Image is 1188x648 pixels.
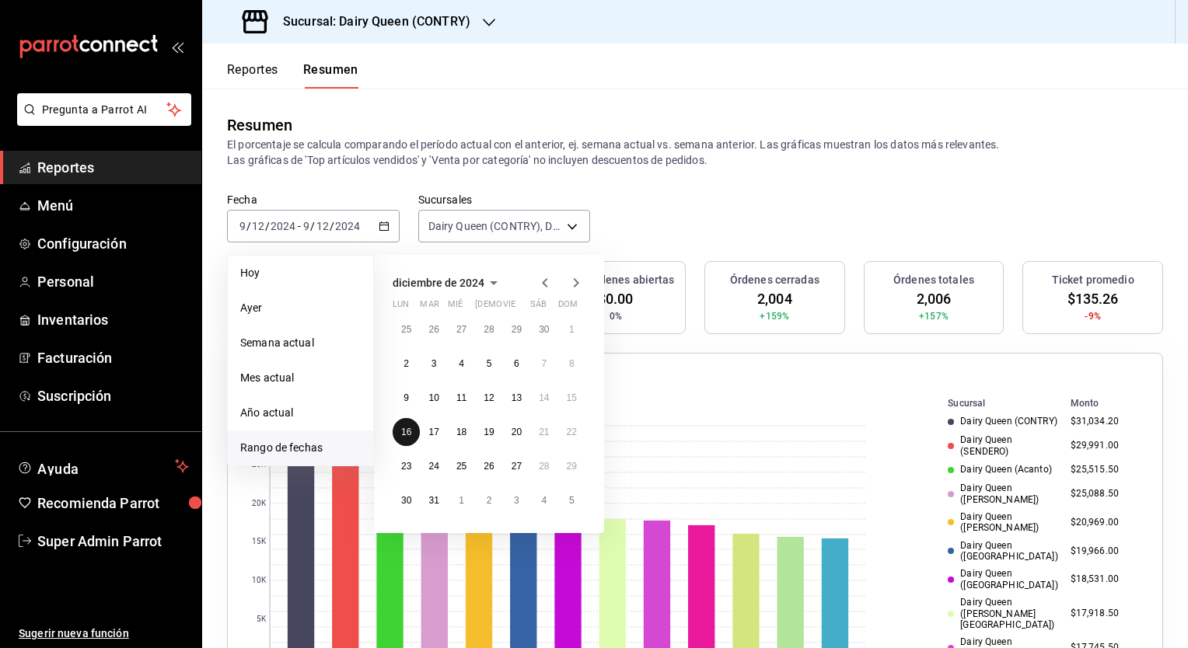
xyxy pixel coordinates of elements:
div: Dairy Queen ([GEOGRAPHIC_DATA]) [948,568,1057,591]
div: Dairy Queen ([PERSON_NAME]) [948,483,1057,505]
button: 28 de noviembre de 2024 [475,315,502,343]
abbr: 1 de diciembre de 2024 [569,324,575,335]
span: Dairy Queen (CONTRY), Dairy Queen (SENDERO), Dairy Queen (CUMBRES), Dairy Queen ([GEOGRAPHIC_DATA... [428,218,562,234]
button: 5 de diciembre de 2024 [475,350,502,378]
abbr: 25 de noviembre de 2024 [401,324,411,335]
input: ---- [334,220,361,232]
h3: Órdenes totales [893,272,974,288]
button: 18 de diciembre de 2024 [448,418,475,446]
button: 28 de diciembre de 2024 [530,452,557,480]
abbr: 24 de diciembre de 2024 [428,461,439,472]
div: Dairy Queen (CONTRY) [948,416,1057,427]
span: Menú [37,195,189,216]
button: 10 de diciembre de 2024 [420,384,447,412]
button: 30 de diciembre de 2024 [393,486,420,514]
abbr: 6 de diciembre de 2024 [514,358,519,369]
abbr: jueves [475,299,567,315]
span: Ayer [240,300,361,316]
abbr: 19 de diciembre de 2024 [484,427,494,437]
span: Mes actual [240,370,361,386]
button: 27 de diciembre de 2024 [503,452,530,480]
div: Resumen [227,113,292,137]
td: $17,918.50 [1064,594,1144,633]
abbr: 8 de diciembre de 2024 [569,358,575,369]
button: 19 de diciembre de 2024 [475,418,502,446]
button: 2 de diciembre de 2024 [393,350,420,378]
button: 13 de diciembre de 2024 [503,384,530,412]
button: 29 de diciembre de 2024 [558,452,585,480]
h3: Órdenes cerradas [730,272,819,288]
button: 31 de diciembre de 2024 [420,486,447,514]
button: 4 de enero de 2025 [530,486,557,514]
abbr: 9 de diciembre de 2024 [404,392,409,403]
abbr: 11 de diciembre de 2024 [456,392,466,403]
button: Reportes [227,62,278,89]
abbr: 29 de noviembre de 2024 [512,324,522,335]
abbr: 3 de enero de 2025 [514,495,519,506]
abbr: 18 de diciembre de 2024 [456,427,466,437]
abbr: 5 de diciembre de 2024 [487,358,492,369]
div: navigation tabs [227,62,358,89]
button: 3 de diciembre de 2024 [420,350,447,378]
span: / [246,220,251,232]
span: Super Admin Parrot [37,531,189,552]
abbr: 27 de diciembre de 2024 [512,461,522,472]
abbr: 10 de diciembre de 2024 [428,392,439,403]
span: +159% [760,309,789,323]
span: Año actual [240,405,361,421]
abbr: 5 de enero de 2025 [569,495,575,506]
td: $18,531.00 [1064,565,1144,594]
abbr: lunes [393,299,409,315]
button: 24 de diciembre de 2024 [420,452,447,480]
button: 1 de diciembre de 2024 [558,315,585,343]
span: +157% [919,309,949,323]
abbr: 25 de diciembre de 2024 [456,461,466,472]
button: 17 de diciembre de 2024 [420,418,447,446]
span: / [310,220,315,232]
th: Sucursal [923,395,1064,412]
span: Rango de fechas [240,440,361,456]
input: ---- [270,220,296,232]
button: 11 de diciembre de 2024 [448,384,475,412]
button: 14 de diciembre de 2024 [530,384,557,412]
abbr: 22 de diciembre de 2024 [567,427,577,437]
text: 10K [252,577,267,585]
abbr: 4 de enero de 2025 [541,495,547,506]
button: 6 de diciembre de 2024 [503,350,530,378]
button: 9 de diciembre de 2024 [393,384,420,412]
span: diciembre de 2024 [393,277,484,289]
button: 2 de enero de 2025 [475,486,502,514]
span: Reportes [37,157,189,178]
td: $25,515.50 [1064,460,1144,479]
abbr: 12 de diciembre de 2024 [484,392,494,403]
span: / [265,220,270,232]
span: Suscripción [37,385,189,406]
button: 21 de diciembre de 2024 [530,418,557,446]
div: Dairy Queen ([PERSON_NAME][GEOGRAPHIC_DATA]) [948,597,1057,630]
text: 15K [252,538,267,546]
div: Dairy Queen ([GEOGRAPHIC_DATA]) [948,540,1057,563]
abbr: 7 de diciembre de 2024 [541,358,547,369]
button: 12 de diciembre de 2024 [475,384,502,412]
button: 5 de enero de 2025 [558,486,585,514]
abbr: 3 de diciembre de 2024 [432,358,437,369]
button: 20 de diciembre de 2024 [503,418,530,446]
abbr: 28 de diciembre de 2024 [539,461,549,472]
span: Recomienda Parrot [37,493,189,514]
span: -9% [1085,309,1100,323]
div: Dairy Queen ([PERSON_NAME]) [948,511,1057,534]
td: $31,034.20 [1064,412,1144,431]
span: Facturación [37,347,189,368]
button: 15 de diciembre de 2024 [558,384,585,412]
button: 25 de diciembre de 2024 [448,452,475,480]
span: Pregunta a Parrot AI [42,102,167,118]
h3: Sucursal: Dairy Queen (CONTRY) [271,12,470,31]
span: - [298,220,301,232]
abbr: 30 de noviembre de 2024 [539,324,549,335]
abbr: viernes [503,299,515,315]
button: 16 de diciembre de 2024 [393,418,420,446]
input: -- [316,220,330,232]
abbr: 26 de diciembre de 2024 [484,461,494,472]
span: Semana actual [240,335,361,351]
abbr: 2 de enero de 2025 [487,495,492,506]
